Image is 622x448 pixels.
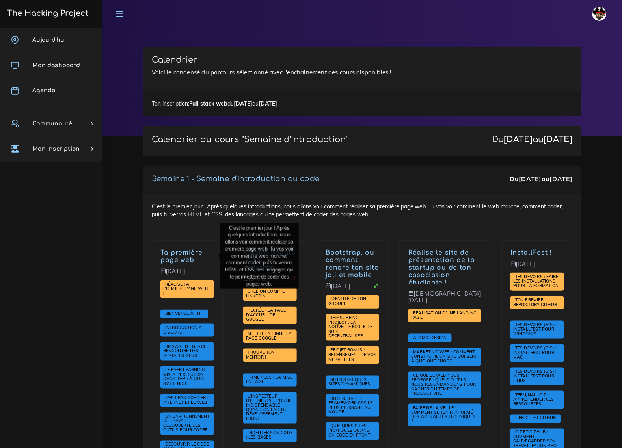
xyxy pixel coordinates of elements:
[160,249,203,264] a: Ta première page web
[513,392,554,407] span: Terminal, Git : appréhender ces ressources
[32,37,66,43] span: Aujourd'hui
[329,424,372,438] a: Quelques sites pratiques quand on code en front
[143,91,581,116] div: Ton inscription: du au
[329,296,367,307] a: Identité de ton groupe
[513,369,557,383] a: Tes devoirs (bis) : Installfest pour Linux
[411,349,477,364] a: Marketing web : comment construire un site qui sert à quelque chose
[592,7,607,21] img: avatar
[513,297,559,307] span: Ton premier repository GitHub
[160,268,214,281] p: [DATE]
[152,175,319,183] a: Semaine 1 - Semaine d'introduction au code
[163,344,209,358] span: Brisage de glace : rencontre des géniales gens
[326,283,380,296] p: [DATE]
[163,414,210,433] span: Un environnement de travail : découverte des outils pour coder
[246,430,293,441] span: Indenter son code : les bases
[163,367,205,387] a: Le Peer learning mis à l'exécution dans THP : à quoi s'attendre
[408,249,475,286] a: Réalise le site de présentation de ta startup ou de ton association étudiante !
[163,395,209,405] span: C'est pas sorcier : internet et le web
[513,368,557,383] span: Tes devoirs (bis) : Installfest pour Linux
[32,146,80,152] span: Mon inscription
[411,372,476,396] span: Ce que le web nous propose : quels outils nous recommandons pour gagner du temps de productivité
[152,135,348,145] p: Calendrier du cours "Semaine d'introduction"
[329,423,372,438] span: Quelques sites pratiques quand on code en front
[32,87,55,93] span: Agenda
[5,9,88,18] h3: The Hacking Project
[513,416,558,421] a: Lier Git et Github
[329,296,367,306] span: Identité de ton groupe
[189,100,227,107] strong: Full stack web
[513,322,557,337] a: Tes devoirs (bis) : Installfest pour Windows
[411,310,477,320] span: Réalisation d'une landing page
[163,414,210,433] a: Un environnement de travail : découverte des outils pour coder
[32,62,80,68] span: Mon dashboard
[163,311,205,316] a: Bienvenue à THP
[513,345,557,360] span: Tes devoirs (bis) : Installfest pour MAC
[411,349,477,364] span: Marketing web : comment construire un site qui sert à quelque chose
[513,392,554,407] a: Terminal, Git : appréhender ces ressources
[329,348,377,362] a: PROJET BONUS : recensement de vos merveilles
[246,374,293,385] span: HTML / CSS : la mise en page
[163,325,202,335] a: Introduction à Discord
[513,415,558,421] span: Lier Git et Github
[329,347,377,362] span: PROJET BONUS : recensement de vos merveilles
[152,68,573,77] p: Voici le condensé du parcours sélectionné avec l'enchainement des cours disponibles !
[329,315,373,339] a: The Surfing Project : la nouvelle école de surf décentralisée
[246,288,285,299] span: Créé un compte LinkedIn
[163,395,209,405] a: C'est pas sorcier : internet et le web
[32,121,72,126] span: Communauté
[234,100,252,107] strong: [DATE]
[246,393,292,422] a: L'inspecteur d'éléments : l'outil indispensable quand on fait du développement front
[246,331,292,341] a: Mettre en ligne la page Google
[513,274,561,289] a: Tes devoirs : faire les installations pour la formation
[510,249,552,256] a: InstallFest !
[411,405,476,424] a: Faire de la veille : comment se tenir informé des actualités techniques ?
[513,297,559,308] a: Ton premier repository GitHub
[550,175,573,183] strong: [DATE]
[411,373,476,396] a: Ce que le web nous propose : quels outils nous recommandons pour gagner du temps de productivité
[246,350,275,360] a: Trouve ton mentor !
[329,377,372,387] a: Sites statiques, sites dynamiques
[411,335,449,340] a: Atomic Design
[411,310,477,321] a: Réalisation d'une landing page
[519,175,542,183] strong: [DATE]
[326,249,379,278] a: Bootstrap, ou comment rendre ton site joli et mobile
[513,274,561,288] span: Tes devoirs : faire les installations pour la formation
[246,307,286,322] span: Recréer la page d'accueil de Google
[163,367,205,386] span: Le Peer learning mis à l'exécution dans THP : à quoi s'attendre
[408,290,481,310] p: [DEMOGRAPHIC_DATA][DATE]
[504,135,533,144] strong: [DATE]
[259,100,277,107] strong: [DATE]
[544,135,573,144] strong: [DATE]
[152,55,573,65] h3: Calendrier
[246,375,293,385] a: HTML / CSS : la mise en page
[510,261,564,273] p: [DATE]
[510,175,573,184] div: Du au
[163,281,208,296] a: Réalise ta première page web !
[220,223,299,289] div: C'est le premier jour ! Après quelques introductions, nous allons voir comment réaliser sa premiè...
[246,308,286,322] a: Recréer la page d'accueil de Google
[513,346,557,360] a: Tes devoirs (bis) : Installfest pour MAC
[492,135,573,145] div: Du au
[246,289,285,299] a: Créé un compte LinkedIn
[163,344,209,359] a: Brisage de glace : rencontre des géniales gens
[246,431,293,441] a: Indenter son code : les bases
[329,396,373,415] a: Bootstrap : le framework CSS le plus puissant au monde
